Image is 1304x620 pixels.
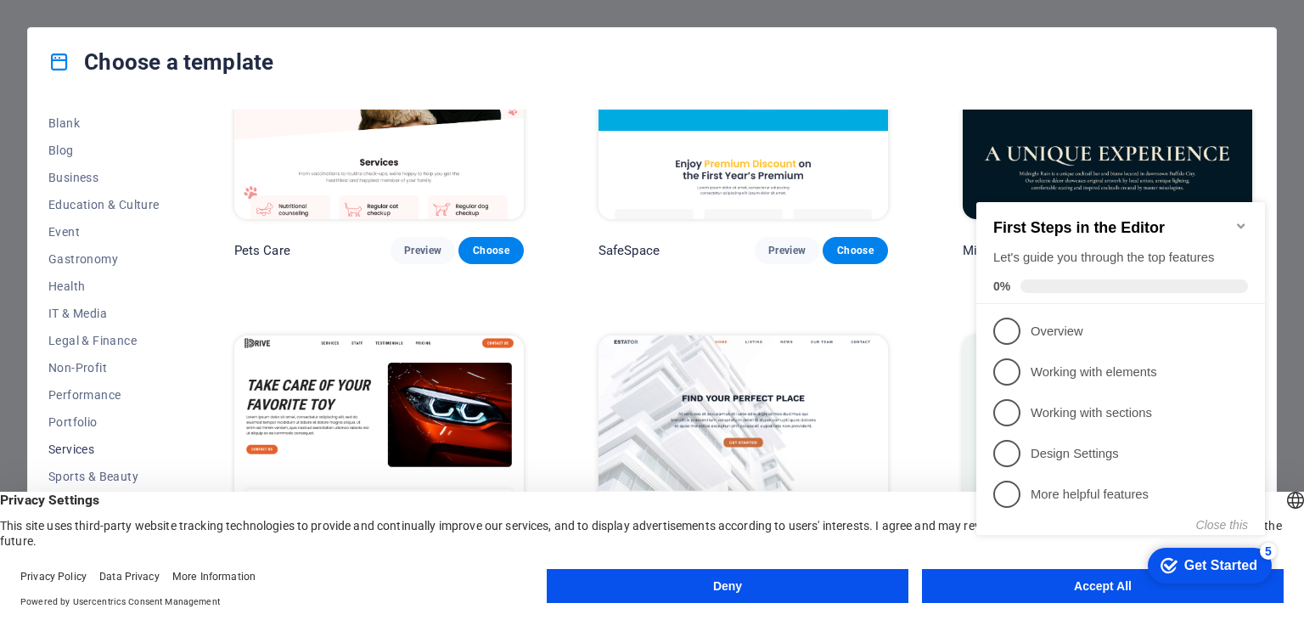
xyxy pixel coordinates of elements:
[48,191,160,218] button: Education & Culture
[48,490,160,517] button: Trades
[48,218,160,245] button: Event
[227,341,278,355] button: Close this
[48,409,160,436] button: Portfolio
[7,216,295,256] li: Working with sections
[48,198,160,211] span: Education & Culture
[24,72,278,90] div: Let's guide you through the top features
[265,42,278,56] div: Minimize checklist
[234,335,524,602] img: Drive
[61,228,265,245] p: Working with sections
[215,381,288,397] div: Get Started
[823,237,887,264] button: Choose
[599,335,888,602] img: Estator
[48,470,160,483] span: Sports & Beauty
[963,242,1064,259] p: Midnight Rain Bar
[48,273,160,300] button: Health
[48,436,160,463] button: Services
[178,371,302,407] div: Get Started 5 items remaining, 0% complete
[61,187,265,205] p: Working with elements
[768,244,806,257] span: Preview
[24,42,278,60] h2: First Steps in the Editor
[48,245,160,273] button: Gastronomy
[48,327,160,354] button: Legal & Finance
[24,103,51,116] span: 0%
[48,415,160,429] span: Portfolio
[48,300,160,327] button: IT & Media
[48,110,160,137] button: Blank
[48,354,160,381] button: Non-Profit
[48,307,160,320] span: IT & Media
[7,256,295,297] li: Design Settings
[963,335,1252,602] img: Health Group
[61,309,265,327] p: More helpful features
[48,334,160,347] span: Legal & Finance
[48,381,160,409] button: Performance
[61,268,265,286] p: Design Settings
[472,244,509,257] span: Choose
[48,171,160,184] span: Business
[48,137,160,164] button: Blog
[48,361,160,375] span: Non-Profit
[7,175,295,216] li: Working with elements
[234,242,290,259] p: Pets Care
[599,242,660,259] p: SafeSpace
[290,366,307,383] div: 5
[48,463,160,490] button: Sports & Beauty
[48,225,160,239] span: Event
[48,116,160,130] span: Blank
[48,442,160,456] span: Services
[755,237,819,264] button: Preview
[61,146,265,164] p: Overview
[7,134,295,175] li: Overview
[458,237,523,264] button: Choose
[48,252,160,266] span: Gastronomy
[48,48,273,76] h4: Choose a template
[7,297,295,338] li: More helpful features
[48,388,160,402] span: Performance
[404,244,441,257] span: Preview
[48,164,160,191] button: Business
[48,144,160,157] span: Blog
[836,244,874,257] span: Choose
[48,279,160,293] span: Health
[391,237,455,264] button: Preview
